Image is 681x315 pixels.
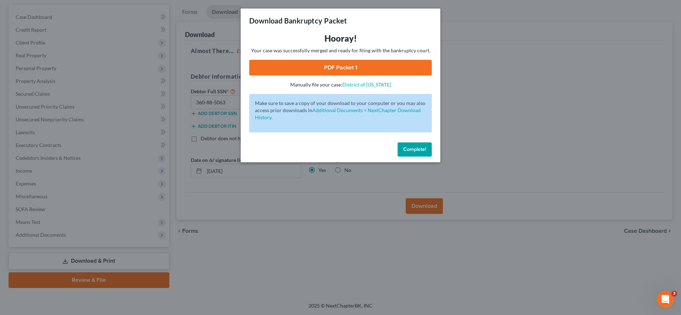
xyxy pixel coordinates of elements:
h3: Download Bankruptcy Packet [249,16,347,26]
iframe: Intercom live chat [657,291,674,308]
h3: Hooray! [249,33,432,44]
p: Make sure to save a copy of your download to your computer or you may also access prior downloads in [255,100,426,121]
a: District of [US_STATE] [342,82,391,88]
span: 3 [671,291,677,296]
p: Manually file your case: [249,81,432,88]
a: PDF Packet 1 [249,60,432,75]
button: Complete! [398,142,432,157]
a: Additional Documents > NextChapter Download History. [255,107,421,120]
span: Complete! [403,146,426,152]
p: Your case was successfully merged and ready for filing with the bankruptcy court. [249,47,432,54]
